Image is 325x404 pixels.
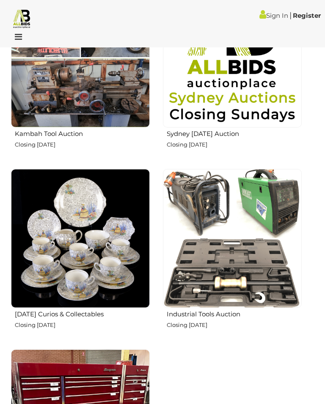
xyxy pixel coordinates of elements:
[167,140,302,149] p: Closing [DATE]
[167,309,302,318] h2: Industrial Tools Auction
[167,320,302,330] p: Closing [DATE]
[12,8,32,28] img: Allbids.com.au
[11,169,150,308] img: Friday Curios & Collectables
[15,140,150,149] p: Closing [DATE]
[259,11,288,19] a: Sign In
[289,11,292,20] span: |
[15,309,150,318] h2: [DATE] Curios & Collectables
[15,320,150,330] p: Closing [DATE]
[11,169,150,343] a: [DATE] Curios & Collectables Closing [DATE]
[293,11,321,19] a: Register
[163,169,302,308] img: Industrial Tools Auction
[162,169,302,343] a: Industrial Tools Auction Closing [DATE]
[167,128,302,138] h2: Sydney [DATE] Auction
[15,128,150,138] h2: Kambah Tool Auction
